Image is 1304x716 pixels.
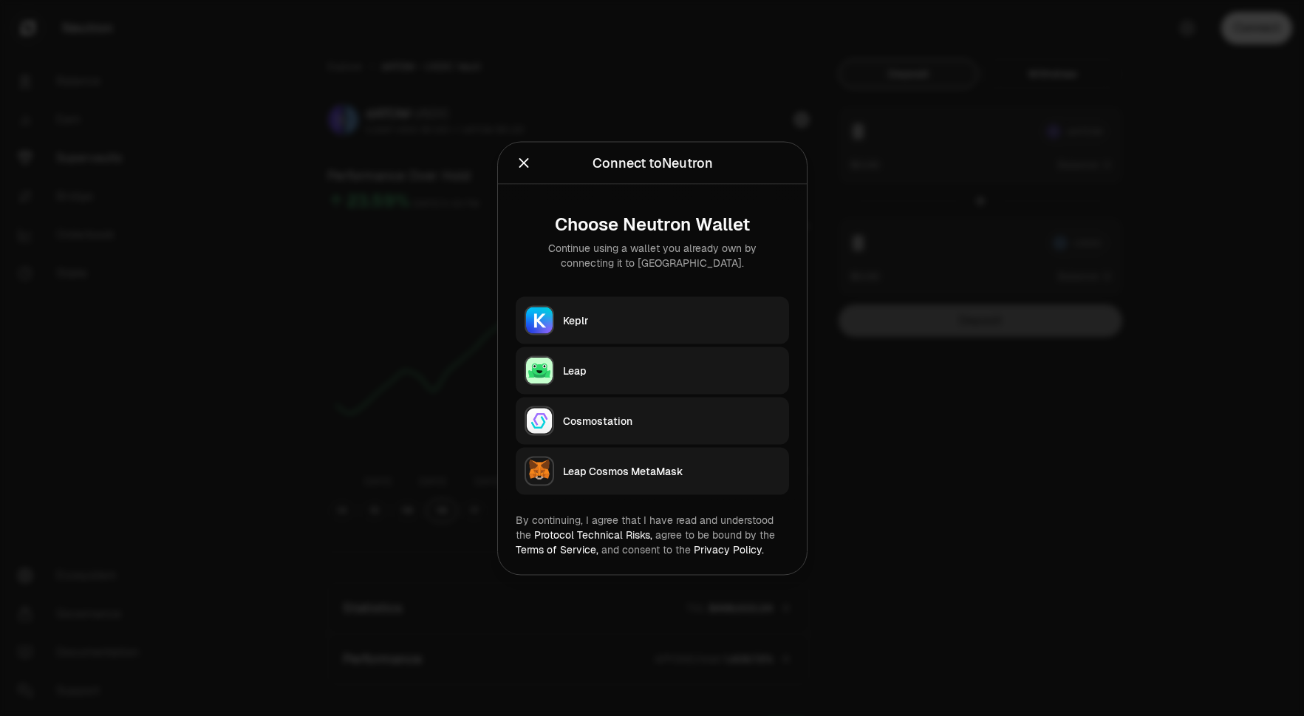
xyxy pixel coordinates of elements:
[516,397,789,444] button: CosmostationCosmostation
[534,528,652,541] a: Protocol Technical Risks,
[563,313,780,327] div: Keplr
[516,152,532,173] button: Close
[526,407,553,434] img: Cosmostation
[516,296,789,344] button: KeplrKeplr
[526,307,553,333] img: Keplr
[526,357,553,383] img: Leap
[516,512,789,556] div: By continuing, I agree that I have read and understood the agree to be bound by the and consent t...
[563,413,780,428] div: Cosmostation
[516,447,789,494] button: Leap Cosmos MetaMaskLeap Cosmos MetaMask
[694,542,764,556] a: Privacy Policy.
[528,214,777,234] div: Choose Neutron Wallet
[563,363,780,378] div: Leap
[526,457,553,484] img: Leap Cosmos MetaMask
[516,347,789,394] button: LeapLeap
[528,240,777,270] div: Continue using a wallet you already own by connecting it to [GEOGRAPHIC_DATA].
[563,463,780,478] div: Leap Cosmos MetaMask
[592,152,712,173] div: Connect to Neutron
[516,542,598,556] a: Terms of Service,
